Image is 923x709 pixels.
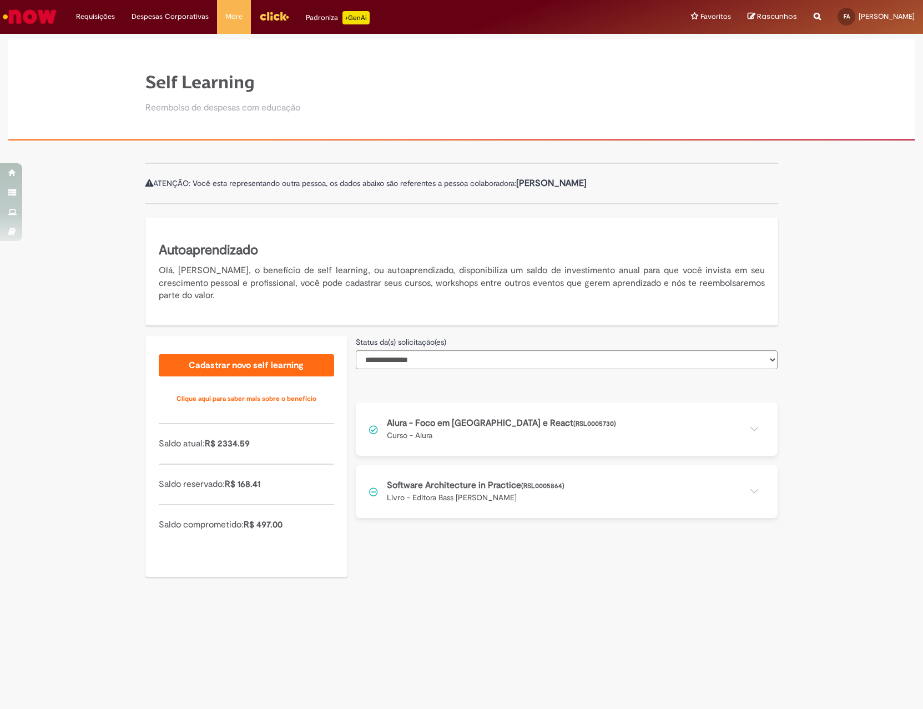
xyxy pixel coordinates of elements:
[859,12,915,21] span: [PERSON_NAME]
[844,13,850,20] span: FA
[159,478,334,491] p: Saldo reservado:
[145,73,300,92] h1: Self Learning
[700,11,731,22] span: Favoritos
[516,178,587,189] b: [PERSON_NAME]
[159,264,765,303] p: Olá, [PERSON_NAME], o benefício de self learning, ou autoaprendizado, disponibiliza um saldo de i...
[225,479,260,490] span: R$ 168.41
[306,11,370,24] div: Padroniza
[145,163,778,204] div: ATENÇÃO: Você esta representando outra pessoa, os dados abaixo são referentes a pessoa colaboradora:
[342,11,370,24] p: +GenAi
[159,438,334,450] p: Saldo atual:
[159,388,334,410] a: Clique aqui para saber mais sobre o benefício
[159,354,334,376] a: Cadastrar novo self learning
[225,11,243,22] span: More
[757,11,797,22] span: Rascunhos
[748,12,797,22] a: Rascunhos
[145,103,300,113] h2: Reembolso de despesas com educação
[132,11,209,22] span: Despesas Corporativas
[205,438,250,449] span: R$ 2334.59
[76,11,115,22] span: Requisições
[259,8,289,24] img: click_logo_yellow_360x200.png
[1,6,58,28] img: ServiceNow
[159,241,765,260] h5: Autoaprendizado
[356,336,446,348] label: Status da(s) solicitação(es)
[244,519,283,530] span: R$ 497.00
[159,519,334,531] p: Saldo comprometido:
